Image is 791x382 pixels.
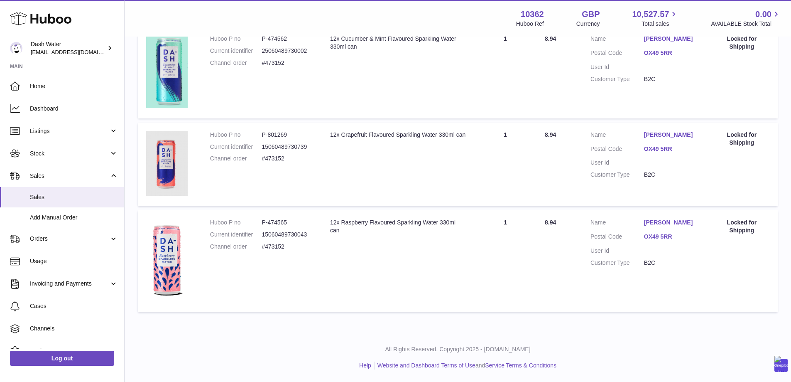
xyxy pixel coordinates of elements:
[262,35,313,43] dd: P-474562
[644,145,698,153] a: OX49 5RR
[131,345,784,353] p: All Rights Reserved. Copyright 2025 - [DOMAIN_NAME]
[210,47,262,55] dt: Current identifier
[30,235,109,243] span: Orders
[714,131,769,147] div: Locked for Shipping
[210,243,262,251] dt: Channel order
[474,210,536,312] td: 1
[711,9,781,28] a: 0.00 AVAILABLE Stock Total
[590,171,644,179] dt: Customer Type
[30,347,118,355] span: Settings
[262,155,313,163] dd: #473152
[210,131,262,139] dt: Huboo P no
[377,362,475,369] a: Website and Dashboard Terms of Use
[590,233,644,243] dt: Postal Code
[210,143,262,151] dt: Current identifier
[590,247,644,255] dt: User Id
[545,35,556,42] span: 8.94
[330,219,466,234] div: 12x Raspberry Flavoured Sparkling Water 330ml can
[590,63,644,71] dt: User Id
[330,131,466,139] div: 12x Grapefruit Flavoured Sparkling Water 330ml can
[714,219,769,234] div: Locked for Shipping
[262,231,313,239] dd: 15060489730043
[31,49,122,55] span: [EMAIL_ADDRESS][DOMAIN_NAME]
[30,105,118,113] span: Dashboard
[31,40,105,56] div: Dash Water
[474,27,536,118] td: 1
[590,219,644,229] dt: Name
[644,49,698,57] a: OX49 5RR
[262,59,313,67] dd: #473152
[262,47,313,55] dd: 25060489730002
[642,20,678,28] span: Total sales
[590,49,644,59] dt: Postal Code
[711,20,781,28] span: AVAILABLE Stock Total
[146,219,188,302] img: 103621706197785.png
[521,9,544,20] strong: 10362
[210,59,262,67] dt: Channel order
[30,214,118,222] span: Add Manual Order
[474,123,536,207] td: 1
[30,193,118,201] span: Sales
[485,362,556,369] a: Service Terms & Conditions
[590,131,644,141] dt: Name
[262,143,313,151] dd: 15060489730739
[262,131,313,139] dd: P-801269
[30,302,118,310] span: Cases
[590,35,644,45] dt: Name
[210,155,262,163] dt: Channel order
[582,9,600,20] strong: GBP
[30,127,109,135] span: Listings
[644,171,698,179] dd: B2C
[30,82,118,90] span: Home
[644,75,698,83] dd: B2C
[146,131,188,196] img: 103621724231836.png
[644,131,698,139] a: [PERSON_NAME]
[590,259,644,267] dt: Customer Type
[644,35,698,43] a: [PERSON_NAME]
[714,35,769,51] div: Locked for Shipping
[576,20,600,28] div: Currency
[516,20,544,28] div: Huboo Ref
[590,75,644,83] dt: Customer Type
[644,233,698,241] a: OX49 5RR
[10,351,114,366] a: Log out
[30,325,118,333] span: Channels
[644,219,698,227] a: [PERSON_NAME]
[644,259,698,267] dd: B2C
[545,131,556,138] span: 8.94
[375,362,556,370] li: and
[262,219,313,227] dd: P-474565
[30,150,109,158] span: Stock
[30,280,109,288] span: Invoicing and Payments
[262,243,313,251] dd: #473152
[146,35,188,108] img: 103621727971708.png
[359,362,371,369] a: Help
[10,42,22,54] img: bea@dash-water.com
[632,9,678,28] a: 10,527.57 Total sales
[30,257,118,265] span: Usage
[210,219,262,227] dt: Huboo P no
[30,172,109,180] span: Sales
[210,231,262,239] dt: Current identifier
[590,159,644,167] dt: User Id
[545,219,556,226] span: 8.94
[210,35,262,43] dt: Huboo P no
[632,9,669,20] span: 10,527.57
[330,35,466,51] div: 12x Cucumber & Mint Flavoured Sparkling Water 330ml can
[590,145,644,155] dt: Postal Code
[755,9,771,20] span: 0.00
